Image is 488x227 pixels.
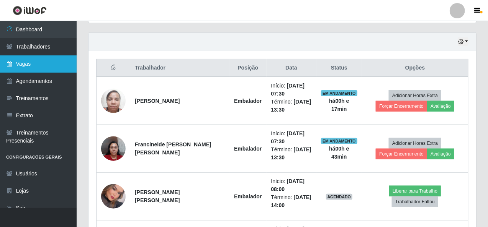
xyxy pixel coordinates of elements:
[389,186,441,196] button: Liberar para Trabalho
[392,196,438,207] button: Trabalhador Faltou
[427,101,454,112] button: Avaliação
[229,59,266,77] th: Posição
[427,149,454,159] button: Avaliação
[329,146,349,160] strong: há 00 h e 43 min
[234,98,262,104] strong: Embalador
[271,146,312,162] li: Término:
[326,194,353,200] span: AGENDADO
[362,59,468,77] th: Opções
[329,98,349,112] strong: há 00 h e 17 min
[271,130,312,146] li: Início:
[389,138,441,149] button: Adicionar Horas Extra
[135,141,211,156] strong: Francineide [PERSON_NAME] [PERSON_NAME]
[101,179,126,214] img: 1752940593841.jpeg
[321,138,357,144] span: EM ANDAMENTO
[271,82,312,98] li: Início:
[271,83,305,97] time: [DATE] 07:30
[321,90,357,96] span: EM ANDAMENTO
[389,90,441,101] button: Adicionar Horas Extra
[271,130,305,144] time: [DATE] 07:30
[376,101,427,112] button: Forçar Encerramento
[271,98,312,114] li: Término:
[234,193,262,199] strong: Embalador
[135,98,180,104] strong: [PERSON_NAME]
[135,189,180,203] strong: [PERSON_NAME] [PERSON_NAME]
[101,132,126,165] img: 1735852864597.jpeg
[376,149,427,159] button: Forçar Encerramento
[271,177,312,193] li: Início:
[271,193,312,209] li: Término:
[267,59,316,77] th: Data
[130,59,229,77] th: Trabalhador
[101,84,126,117] img: 1678404349838.jpeg
[316,59,362,77] th: Status
[271,178,305,192] time: [DATE] 08:00
[234,146,262,152] strong: Embalador
[13,6,47,15] img: CoreUI Logo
